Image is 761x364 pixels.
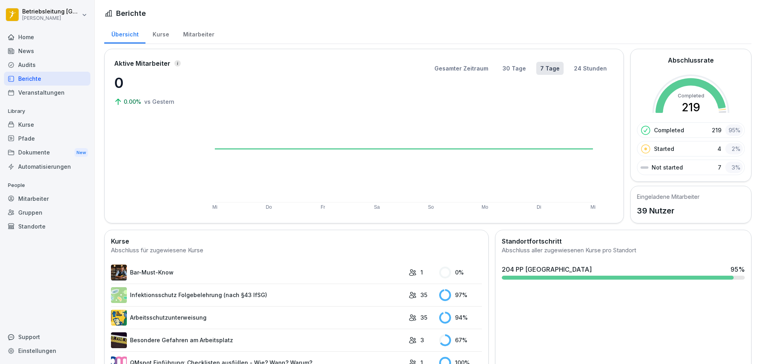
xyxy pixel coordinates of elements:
img: zq4t51x0wy87l3xh8s87q7rq.png [111,332,127,348]
p: Aktive Mitarbeiter [114,59,170,68]
button: Gesamter Zeitraum [430,62,492,75]
a: Kurse [4,118,90,131]
a: Berichte [4,72,90,86]
a: Infektionsschutz Folgebelehrung (nach §43 IfSG) [111,287,405,303]
p: 4 [717,145,721,153]
h2: Abschlussrate [668,55,714,65]
a: Mitarbeiter [4,192,90,206]
img: bgsrfyvhdm6180ponve2jajk.png [111,310,127,326]
a: Standorte [4,219,90,233]
p: Completed [654,126,684,134]
a: Gruppen [4,206,90,219]
h5: Eingeladene Mitarbeiter [637,192,700,201]
p: Betriebsleitung [GEOGRAPHIC_DATA] [22,8,80,15]
p: 3 [421,336,424,344]
a: Pfade [4,131,90,145]
div: Abschluss für zugewiesene Kurse [111,246,482,255]
a: Übersicht [104,23,145,44]
p: Library [4,105,90,118]
div: 94 % [439,312,482,324]
p: 0.00% [124,97,143,106]
a: Bar-Must-Know [111,265,405,280]
div: 0 % [439,267,482,278]
text: Mi [591,204,596,210]
div: Abschluss aller zugewiesenen Kurse pro Standort [502,246,745,255]
a: Veranstaltungen [4,86,90,99]
text: Di [537,204,541,210]
text: Mi [212,204,218,210]
a: Mitarbeiter [176,23,221,44]
div: 67 % [439,334,482,346]
p: 0 [114,72,193,93]
p: [PERSON_NAME] [22,15,80,21]
p: vs Gestern [144,97,174,106]
button: 7 Tage [536,62,564,75]
text: Do [266,204,272,210]
a: Kurse [145,23,176,44]
a: Home [4,30,90,44]
div: 2 % [725,143,743,154]
a: Besondere Gefahren am Arbeitsplatz [111,332,405,348]
p: 39 Nutzer [637,205,700,217]
a: News [4,44,90,58]
button: 30 Tage [499,62,530,75]
p: Started [654,145,674,153]
img: tgff07aey9ahi6f4hltuk21p.png [111,287,127,303]
div: 95 % [725,124,743,136]
h2: Kurse [111,236,482,246]
div: 204 PP [GEOGRAPHIC_DATA] [502,265,592,274]
a: Arbeitsschutzunterweisung [111,310,405,326]
p: 219 [712,126,721,134]
p: 1 [421,268,423,276]
a: Audits [4,58,90,72]
div: 95 % [730,265,745,274]
text: So [428,204,434,210]
img: avw4yih0pjczq94wjribdn74.png [111,265,127,280]
div: Dokumente [4,145,90,160]
text: Fr [321,204,325,210]
p: People [4,179,90,192]
button: 24 Stunden [570,62,611,75]
p: Not started [652,163,683,172]
text: Sa [374,204,380,210]
a: Einstellungen [4,344,90,358]
a: 204 PP [GEOGRAPHIC_DATA]95% [499,261,748,283]
text: Mo [482,204,488,210]
div: 97 % [439,289,482,301]
div: New [75,148,88,157]
a: Automatisierungen [4,160,90,173]
p: 35 [421,291,427,299]
a: DokumenteNew [4,145,90,160]
h1: Berichte [116,8,146,19]
p: 35 [421,313,427,322]
h2: Standortfortschritt [502,236,745,246]
div: Support [4,330,90,344]
div: 3 % [725,162,743,173]
p: 7 [718,163,721,172]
